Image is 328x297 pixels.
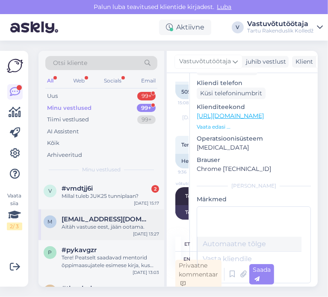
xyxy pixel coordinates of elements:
div: Hello [175,154,203,168]
div: V [232,21,244,33]
p: Chrome [TECHNICAL_ID] [197,165,311,173]
p: Klienditeekond [197,103,311,112]
span: #pykavgzr [62,246,97,254]
div: juhib vestlust [242,57,286,66]
a: [URL][DOMAIN_NAME] [197,112,264,120]
div: 50504182753 [175,85,221,99]
div: Aitäh vastuse eest, jään ootama. [62,223,159,231]
div: 2 / 3 [7,223,22,230]
div: Tere! Peatselt saadavad mentorid õppimaasujatele esimese kirja, kus kõik olulisimad küsimused vas... [62,254,159,269]
div: en [184,252,191,266]
div: All [45,75,55,86]
div: Millal tuleb JUK25 tunniplaan? [62,192,159,200]
span: 9:36 [178,169,210,175]
span: #vmdtjj6i [62,185,93,192]
p: [MEDICAL_DATA] [197,143,311,152]
span: Tere! [185,193,197,199]
div: Socials [102,75,123,86]
span: #thgpkpha [62,285,98,292]
p: Operatsioonisüsteem [197,134,311,143]
div: Tartu Rakenduslik Kolledž [247,27,313,34]
div: Email [139,75,157,86]
span: Saada [253,266,271,282]
div: [DATE] 15:17 [134,200,159,206]
p: Vaata edasi ... [197,123,311,131]
span: p [48,249,52,256]
div: Arhiveeritud [47,151,82,159]
div: 99+ [137,115,156,124]
p: Märkmed [197,195,311,204]
div: Tere! [175,205,203,220]
div: Web [71,75,86,86]
div: [DATE] [175,114,207,121]
div: Aktiivne [159,20,211,35]
span: v [48,188,52,194]
span: 15:08 [178,100,210,106]
span: Vastuvõtutöötaja [164,180,201,187]
span: Minu vestlused [82,166,121,173]
div: Vaata siia [7,192,22,230]
span: Vastuvõtutöötaja [179,57,231,66]
span: Luba [215,3,234,11]
span: m [48,218,53,225]
div: 99+ [137,104,156,112]
div: 2 [151,185,159,193]
div: AI Assistent [47,127,79,136]
div: Vastuvõtutöötaja [247,21,313,27]
p: Brauser [197,156,311,165]
div: Küsi telefoninumbrit [197,88,266,99]
div: Tiimi vestlused [47,115,89,124]
img: Askly Logo [7,58,23,74]
div: Minu vestlused [47,104,92,112]
div: [DATE] 13:27 [133,231,159,237]
span: 10:07 [168,220,201,226]
div: [DATE] 13:03 [133,269,159,276]
div: [PERSON_NAME] [197,182,311,190]
span: miikaelneumann14@gmail.com [62,215,151,223]
p: Kliendi telefon [197,79,311,88]
span: Tere [181,141,192,148]
span: Otsi kliente [53,59,87,68]
div: et [184,237,190,251]
div: Kõik [47,139,59,147]
div: Uus [47,92,58,100]
a: VastuvõtutöötajaTartu Rakenduslik Kolledž [247,21,323,34]
div: Privaatne kommentaar [175,260,222,289]
div: Klient [292,57,313,66]
div: 99+ [137,92,156,100]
